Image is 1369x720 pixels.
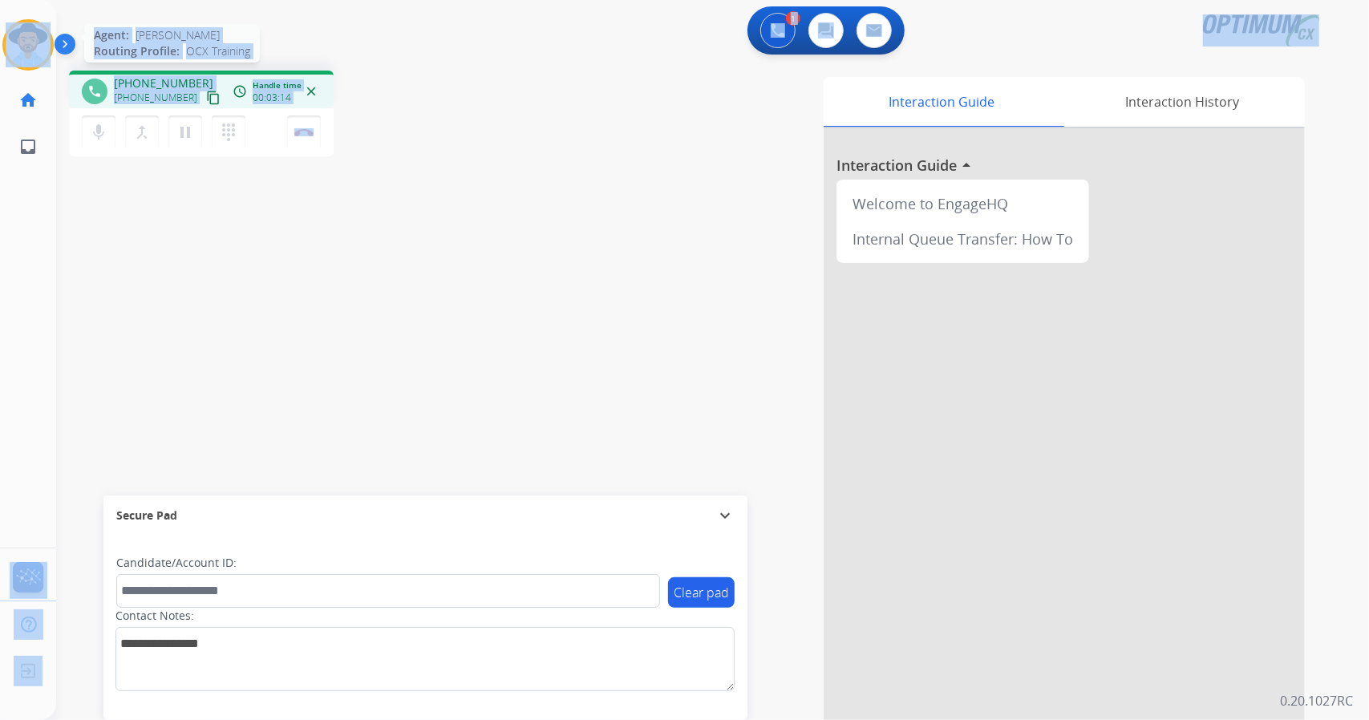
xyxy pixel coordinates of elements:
div: Internal Queue Transfer: How To [843,221,1083,257]
mat-icon: content_copy [206,91,221,105]
span: 00:03:14 [253,91,291,104]
mat-icon: phone [87,84,102,99]
label: Candidate/Account ID: [116,555,237,571]
mat-icon: pause [176,123,195,142]
label: Contact Notes: [115,608,194,624]
mat-icon: close [304,84,318,99]
span: Agent: [94,27,129,43]
span: Routing Profile: [94,43,180,59]
span: [PERSON_NAME] [136,27,220,43]
span: Secure Pad [116,508,177,524]
div: Welcome to EngageHQ [843,186,1083,221]
div: 1 [786,11,800,26]
span: [PHONE_NUMBER] [114,75,213,91]
mat-icon: mic [89,123,108,142]
span: [PHONE_NUMBER] [114,91,197,104]
span: Handle time [253,79,302,91]
div: Interaction History [1060,77,1305,127]
img: control [294,128,314,136]
span: OCX Training [186,43,250,59]
mat-icon: merge_type [132,123,152,142]
p: 0.20.1027RC [1280,691,1353,710]
mat-icon: home [18,91,38,110]
div: Interaction Guide [824,77,1060,127]
mat-icon: dialpad [219,123,238,142]
mat-icon: access_time [233,84,247,99]
button: Clear pad [668,577,735,608]
mat-icon: expand_more [715,506,735,525]
mat-icon: inbox [18,137,38,156]
img: avatar [6,22,51,67]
